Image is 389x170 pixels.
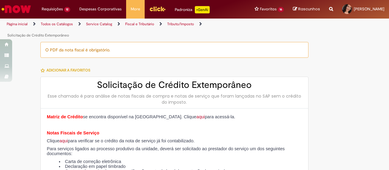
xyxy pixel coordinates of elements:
h2: Solicitação de Crédito Extemporâneo [47,80,302,90]
span: Adicionar a Favoritos [46,68,90,73]
span: 12 [64,7,70,12]
p: Clique para verificar se o crédito da nota de serviço já foi contabilizado. [47,139,302,144]
span: 16 [278,7,284,12]
div: O PDF da nota fiscal é obrigatório. [40,42,308,58]
a: Service Catalog [86,22,112,26]
a: Solicitação de Crédito Extemporâneo [7,33,69,38]
span: Matriz de Crédito [47,114,83,119]
a: Fiscal e Tributário [125,22,154,26]
a: aqui [196,114,205,119]
li: Carta de correção eletrônica [59,159,302,164]
p: Para serviços ligados ao processo produtivo da unidade, deverá ser solicitado ao prestador do ser... [47,147,302,156]
ul: Trilhas de página [5,19,255,41]
li: Declaração em papel timbrado [59,164,302,169]
span: More [131,6,140,12]
span: Despesas Corporativas [79,6,122,12]
span: Notas Fiscais de Serviço [47,130,99,135]
img: click_logo_yellow_360x200.png [149,4,166,13]
button: Adicionar a Favoritos [40,64,94,77]
span: Favoritos [260,6,277,12]
a: aqui [60,138,68,143]
img: ServiceNow [1,3,32,15]
span: Requisições [42,6,63,12]
div: Esse chamado é para análise de notas fiscais de compra e notas de serviço que foram lançadas no S... [47,93,302,105]
a: Tributo/Imposto [167,22,194,26]
span: [PERSON_NAME] [354,6,384,12]
div: Padroniza [175,6,210,13]
span: Rascunhos [298,6,320,12]
p: +GenAi [195,6,210,13]
p: se encontra disponível na [GEOGRAPHIC_DATA]. Clique para acessá-la. [47,115,302,120]
a: Página inicial [7,22,28,26]
a: Todos os Catálogos [41,22,73,26]
a: Rascunhos [293,6,320,12]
